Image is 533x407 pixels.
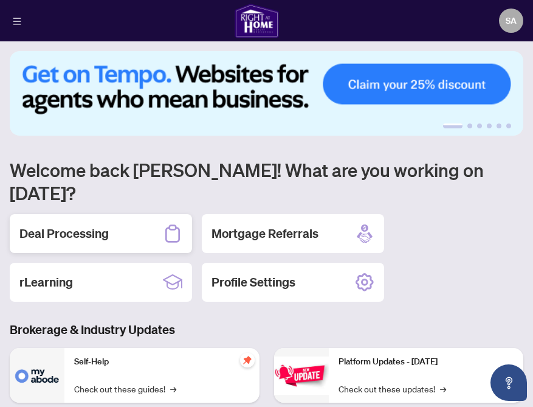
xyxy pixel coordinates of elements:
img: logo [235,4,278,38]
span: pushpin [240,353,255,367]
button: 6 [506,123,511,128]
img: Slide 0 [10,51,523,136]
a: Check out these guides!→ [74,382,176,395]
button: 5 [497,123,501,128]
button: 2 [467,123,472,128]
h1: Welcome back [PERSON_NAME]! What are you working on [DATE]? [10,158,523,204]
button: Open asap [490,364,527,401]
p: Platform Updates - [DATE] [339,355,514,369]
img: Self-Help [10,348,64,403]
h2: Profile Settings [211,274,295,291]
span: → [170,382,176,395]
button: 1 [443,123,463,128]
img: Platform Updates - June 23, 2025 [274,357,329,395]
h2: Mortgage Referrals [211,225,318,242]
button: 4 [487,123,492,128]
button: 3 [477,123,482,128]
h3: Brokerage & Industry Updates [10,321,523,338]
span: → [440,382,446,395]
p: Self-Help [74,355,250,369]
span: SA [506,14,517,27]
a: Check out these updates!→ [339,382,446,395]
span: menu [13,17,21,26]
h2: Deal Processing [19,225,109,242]
h2: rLearning [19,274,73,291]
